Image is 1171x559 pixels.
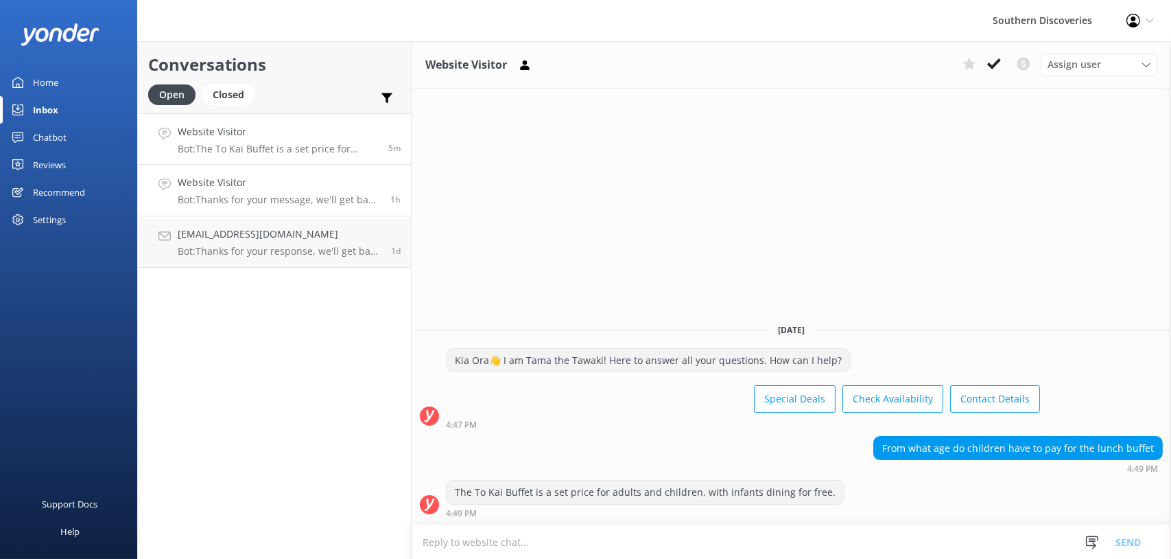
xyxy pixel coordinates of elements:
[33,69,58,96] div: Home
[33,151,66,179] div: Reviews
[60,518,80,545] div: Help
[138,216,411,268] a: [EMAIL_ADDRESS][DOMAIN_NAME]Bot:Thanks for your response, we'll get back to you as soon as we can...
[33,124,67,151] div: Chatbot
[33,206,66,233] div: Settings
[447,349,850,372] div: Kia Ora👋 I am Tama the Tawaki! Here to answer all your questions. How can I help?
[178,124,378,139] h4: Website Visitor
[446,421,477,429] strong: 4:47 PM
[950,385,1040,413] button: Contact Details
[446,510,477,518] strong: 4:49 PM
[33,96,58,124] div: Inbox
[43,490,98,518] div: Support Docs
[148,87,202,102] a: Open
[874,437,1162,460] div: From what age do children have to pay for the lunch buffet
[447,481,844,504] div: The To Kai Buffet is a set price for adults and children, with infants dining for free.
[178,175,380,190] h4: Website Visitor
[138,165,411,216] a: Website VisitorBot:Thanks for your message, we'll get back to you as soon as we can. You're also ...
[388,142,401,154] span: Oct 01 2025 04:49pm (UTC +13:00) Pacific/Auckland
[873,464,1163,473] div: Oct 01 2025 04:49pm (UTC +13:00) Pacific/Auckland
[1041,54,1157,76] div: Assign User
[1048,57,1101,72] span: Assign user
[391,245,401,257] span: Sep 29 2025 10:40pm (UTC +13:00) Pacific/Auckland
[425,56,507,74] h3: Website Visitor
[770,324,813,336] span: [DATE]
[178,245,381,258] p: Bot: Thanks for your response, we'll get back to you as soon as we can during opening hours.
[138,113,411,165] a: Website VisitorBot:The To Kai Buffet is a set price for adults and children, with infants dining ...
[148,84,196,105] div: Open
[390,194,401,205] span: Oct 01 2025 03:36pm (UTC +13:00) Pacific/Auckland
[446,508,844,518] div: Oct 01 2025 04:49pm (UTC +13:00) Pacific/Auckland
[1127,465,1158,473] strong: 4:49 PM
[178,143,378,155] p: Bot: The To Kai Buffet is a set price for adults and children, with infants dining for free.
[178,227,381,242] h4: [EMAIL_ADDRESS][DOMAIN_NAME]
[178,194,380,206] p: Bot: Thanks for your message, we'll get back to you as soon as we can. You're also welcome to kee...
[842,385,943,413] button: Check Availability
[33,179,85,206] div: Recommend
[21,23,99,46] img: yonder-white-logo.png
[754,385,836,413] button: Special Deals
[148,52,401,78] h2: Conversations
[202,84,255,105] div: Closed
[446,420,1040,429] div: Oct 01 2025 04:47pm (UTC +13:00) Pacific/Auckland
[202,87,261,102] a: Closed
